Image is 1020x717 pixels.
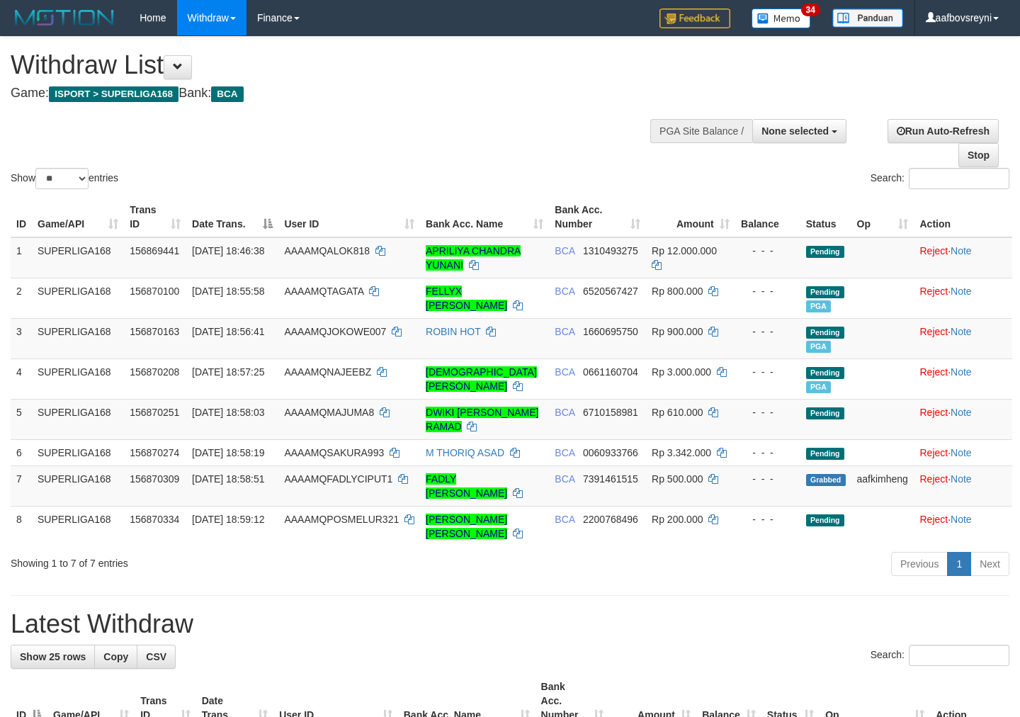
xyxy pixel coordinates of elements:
span: AAAAMQPOSMELUR321 [284,514,399,525]
span: [DATE] 18:58:19 [192,447,264,458]
span: AAAAMQNAJEEBZ [284,366,371,378]
span: Copy 2200768496 to clipboard [583,514,638,525]
span: Rp 200.000 [652,514,703,525]
span: [DATE] 18:57:25 [192,366,264,378]
td: SUPERLIGA168 [32,318,124,358]
span: [DATE] 18:59:12 [192,514,264,525]
span: Pending [806,286,844,298]
td: · [914,278,1012,318]
td: SUPERLIGA168 [32,399,124,439]
th: Status [800,197,851,237]
button: None selected [752,119,846,143]
span: BCA [555,245,574,256]
span: Show 25 rows [20,651,86,662]
td: 3 [11,318,32,358]
span: BCA [555,366,574,378]
span: Copy [103,651,128,662]
th: Trans ID: activate to sort column ascending [124,197,186,237]
a: FADLY [PERSON_NAME] [426,473,507,499]
a: Stop [958,143,999,167]
span: BCA [555,447,574,458]
a: Next [970,552,1009,576]
span: Copy 1660695750 to clipboard [583,326,638,337]
a: [DEMOGRAPHIC_DATA][PERSON_NAME] [426,366,537,392]
a: ROBIN HOT [426,326,481,337]
span: BCA [555,286,574,297]
span: Copy 1310493275 to clipboard [583,245,638,256]
a: Note [951,514,972,525]
label: Show entries [11,168,118,189]
span: Rp 3.000.000 [652,366,711,378]
span: Rp 900.000 [652,326,703,337]
span: CSV [146,651,166,662]
a: M THORIQ ASAD [426,447,504,458]
div: - - - [741,365,795,379]
td: 4 [11,358,32,399]
input: Search: [909,645,1009,666]
img: MOTION_logo.png [11,7,118,28]
span: [DATE] 18:58:03 [192,407,264,418]
td: · [914,237,1012,278]
a: Previous [891,552,948,576]
span: Marked by aafsoycanthlai [806,300,831,312]
span: 156870334 [130,514,179,525]
div: - - - [741,244,795,258]
span: Rp 800.000 [652,286,703,297]
h1: Withdraw List [11,51,666,79]
span: 34 [801,4,820,16]
a: Show 25 rows [11,645,95,669]
span: Pending [806,246,844,258]
span: ISPORT > SUPERLIGA168 [49,86,178,102]
td: · [914,358,1012,399]
span: Pending [806,448,844,460]
a: Note [951,473,972,485]
a: Note [951,407,972,418]
th: Bank Acc. Name: activate to sort column ascending [420,197,549,237]
h1: Latest Withdraw [11,610,1009,638]
span: 156870274 [130,447,179,458]
span: AAAAMQJOKOWE007 [284,326,386,337]
span: 156870251 [130,407,179,418]
div: - - - [741,472,795,486]
span: AAAAMQTAGATA [284,286,363,297]
a: Run Auto-Refresh [888,119,999,143]
a: Reject [919,514,948,525]
span: BCA [555,473,574,485]
span: 156870309 [130,473,179,485]
div: Showing 1 to 7 of 7 entries [11,551,414,570]
div: - - - [741,405,795,419]
td: SUPERLIGA168 [32,278,124,318]
a: Note [951,366,972,378]
th: Game/API: activate to sort column ascending [32,197,124,237]
a: Reject [919,366,948,378]
input: Search: [909,168,1009,189]
img: Feedback.jpg [659,9,730,28]
a: Reject [919,407,948,418]
div: - - - [741,284,795,298]
div: - - - [741,512,795,526]
a: Copy [94,645,137,669]
span: BCA [555,407,574,418]
td: 8 [11,506,32,546]
label: Search: [871,168,1009,189]
a: DWIKI [PERSON_NAME] RAMAD [426,407,538,432]
a: Note [951,326,972,337]
span: None selected [761,125,829,137]
span: AAAAMQMAJUMA8 [284,407,374,418]
span: AAAAMQFADLYCIPUT1 [284,473,392,485]
span: [DATE] 18:55:58 [192,286,264,297]
td: 6 [11,439,32,465]
h4: Game: Bank: [11,86,666,101]
span: Copy 6520567427 to clipboard [583,286,638,297]
img: Button%20Memo.svg [752,9,811,28]
span: BCA [555,326,574,337]
span: Pending [806,367,844,379]
td: · [914,506,1012,546]
div: - - - [741,446,795,460]
span: Pending [806,514,844,526]
td: 5 [11,399,32,439]
th: Amount: activate to sort column ascending [646,197,735,237]
th: Date Trans.: activate to sort column descending [186,197,278,237]
td: SUPERLIGA168 [32,465,124,506]
a: Note [951,447,972,458]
